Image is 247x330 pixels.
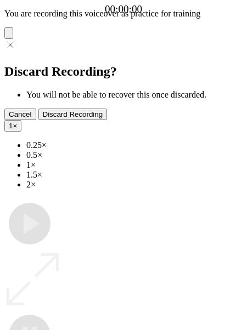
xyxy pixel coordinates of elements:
a: 00:00:00 [105,3,142,15]
li: You will not be able to recover this once discarded. [26,90,243,100]
button: Discard Recording [38,109,108,120]
li: 0.5× [26,150,243,160]
li: 0.25× [26,140,243,150]
li: 1× [26,160,243,170]
button: Cancel [4,109,36,120]
button: 1× [4,120,21,132]
li: 2× [26,180,243,190]
span: 1 [9,122,13,130]
h2: Discard Recording? [4,64,243,79]
li: 1.5× [26,170,243,180]
p: You are recording this voiceover as practice for training [4,9,243,19]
